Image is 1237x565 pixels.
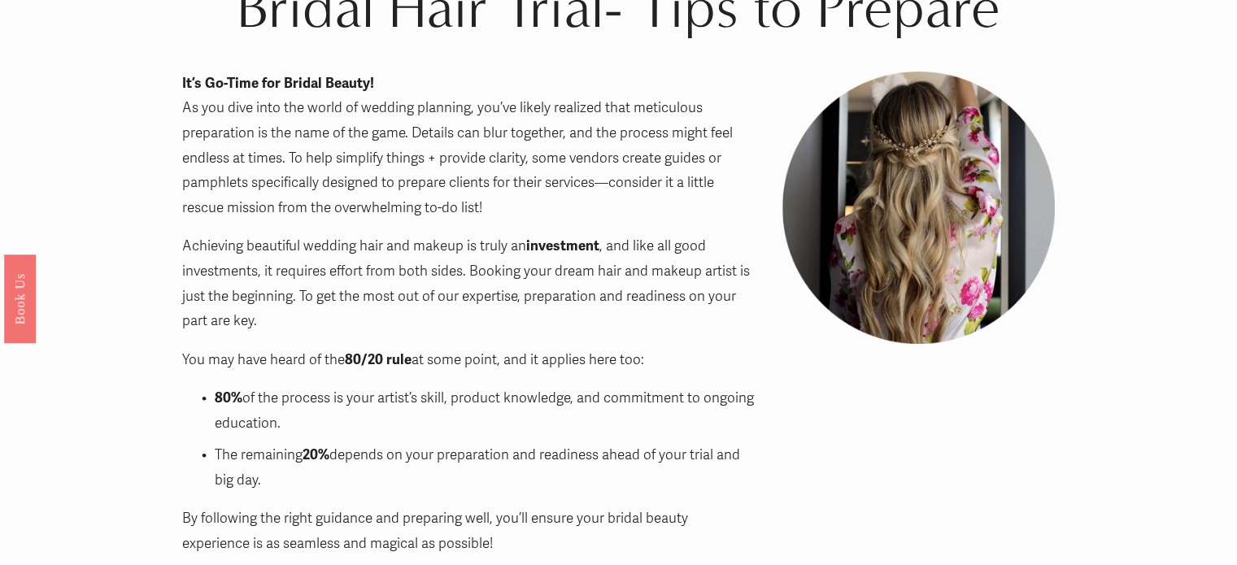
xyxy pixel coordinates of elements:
[182,75,374,92] strong: It’s Go-Time for Bridal Beauty!
[526,237,599,254] strong: investment
[215,389,242,406] strong: 80%
[4,254,36,342] a: Book Us
[182,506,755,556] p: By following the right guidance and preparing well, you’ll ensure your bridal beauty experience i...
[215,386,755,436] p: of the process is your artist’s skill, product knowledge, and commitment to ongoing education.
[345,351,412,368] strong: 80/20 rule
[182,72,755,221] p: As you dive into the world of wedding planning, you’ve likely realized that meticulous preparatio...
[182,234,755,333] p: Achieving beautiful wedding hair and makeup is truly an , and like all good investments, it requi...
[182,348,755,373] p: You may have heard of the at some point, and it applies here too:
[215,443,755,493] p: The remaining depends on your preparation and readiness ahead of your trial and big day.
[303,446,329,463] strong: 20%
